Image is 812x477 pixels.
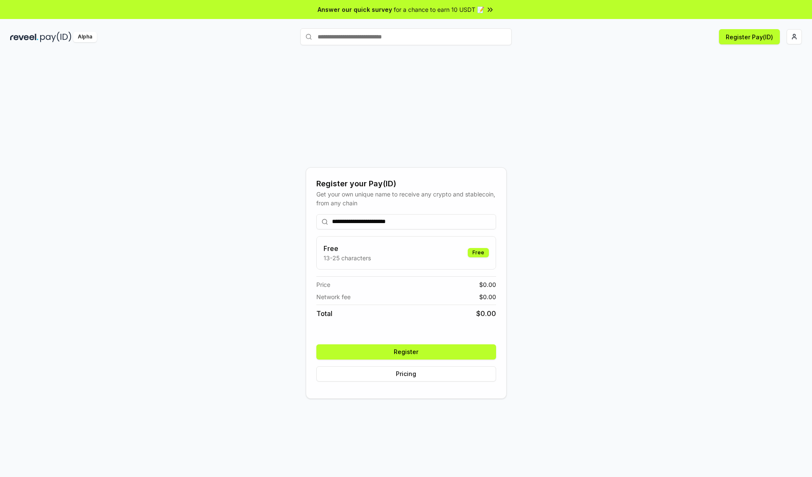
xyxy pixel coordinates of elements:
[324,253,371,262] p: 13-25 characters
[394,5,484,14] span: for a chance to earn 10 USDT 📝
[316,366,496,382] button: Pricing
[316,292,351,301] span: Network fee
[316,280,330,289] span: Price
[476,308,496,319] span: $ 0.00
[479,292,496,301] span: $ 0.00
[318,5,392,14] span: Answer our quick survey
[316,308,332,319] span: Total
[40,32,71,42] img: pay_id
[316,178,496,190] div: Register your Pay(ID)
[316,344,496,360] button: Register
[479,280,496,289] span: $ 0.00
[73,32,97,42] div: Alpha
[324,243,371,253] h3: Free
[468,248,489,257] div: Free
[719,29,780,44] button: Register Pay(ID)
[10,32,38,42] img: reveel_dark
[316,190,496,207] div: Get your own unique name to receive any crypto and stablecoin, from any chain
